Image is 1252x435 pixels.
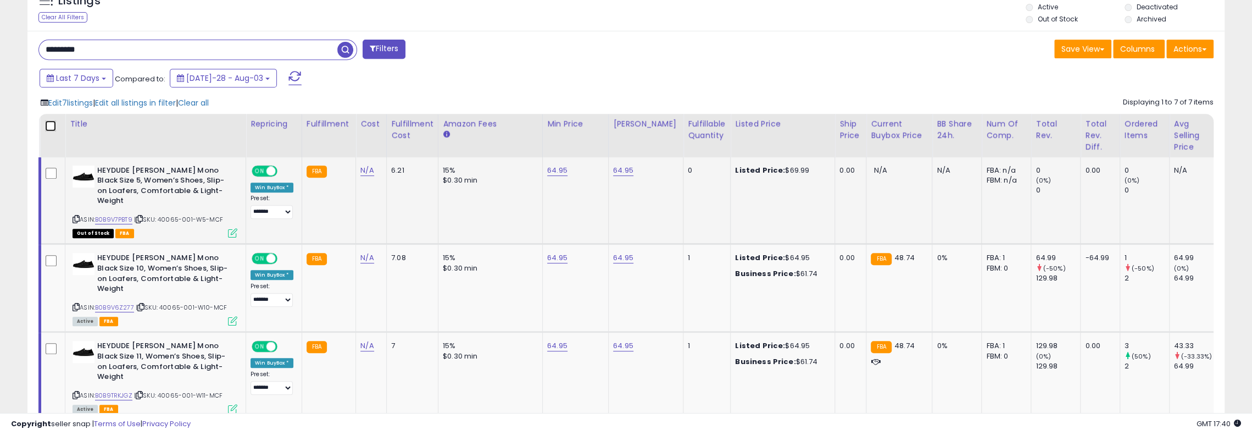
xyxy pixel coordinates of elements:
div: FBA: 1 [986,341,1022,351]
div: 129.98 [1036,361,1080,371]
div: FBM: n/a [986,175,1022,185]
span: OFF [276,166,293,175]
div: 0 [1036,166,1080,175]
a: B0B9V7PBT9 [95,215,132,224]
a: B0B9TRKJGZ [95,391,132,400]
div: Min Price [547,118,604,130]
strong: Copyright [11,419,51,429]
img: 31SR8eTfxtL._SL40_.jpg [73,166,94,188]
div: ASIN: [73,166,237,237]
div: 1 [688,253,722,263]
div: $0.30 min [443,351,534,361]
div: Displaying 1 to 7 of 7 items [1123,97,1214,108]
div: 0.00 [839,341,858,351]
span: Edit 7 listings [48,97,93,108]
div: 0.00 [839,253,858,263]
a: Terms of Use [94,419,141,429]
small: FBA [871,341,891,353]
small: (-33.33%) [1181,352,1212,361]
a: N/A [360,252,374,263]
span: ON [253,254,266,263]
div: N/A [937,166,973,175]
label: Deactivated [1137,2,1178,12]
span: ON [253,342,266,351]
div: Clear All Filters [38,12,87,23]
div: Listed Price [735,118,830,130]
div: BB Share 24h. [937,118,977,141]
div: 1 [1125,253,1169,263]
label: Out of Stock [1038,14,1078,24]
div: 7 [391,341,430,351]
small: FBA [871,253,891,265]
a: B0B9V6Z277 [95,303,134,312]
div: Title [70,118,241,130]
div: Preset: [251,283,293,307]
div: $0.30 min [443,175,534,185]
div: 1 [688,341,722,351]
div: FBA: n/a [986,166,1022,175]
div: 129.98 [1036,273,1080,283]
span: Last 7 Days [56,73,99,84]
div: 0 [1036,185,1080,195]
span: All listings currently available for purchase on Amazon [73,317,98,326]
div: 2 [1125,273,1169,283]
div: Current Buybox Price [871,118,927,141]
div: [PERSON_NAME] [613,118,678,130]
span: Clear all [178,97,209,108]
span: FBA [99,317,118,326]
div: FBM: 0 [986,263,1022,273]
div: 15% [443,166,534,175]
div: Ship Price [839,118,861,141]
span: 2025-08-11 17:40 GMT [1197,419,1241,429]
div: 64.99 [1174,361,1218,371]
div: $61.74 [735,269,826,279]
div: Win BuyBox * [251,358,293,368]
span: All listings that are currently out of stock and unavailable for purchase on Amazon [73,229,114,238]
div: 0% [937,253,973,263]
small: (0%) [1125,176,1140,185]
div: Fulfillable Quantity [688,118,726,141]
span: 48.74 [894,340,915,351]
small: FBA [307,166,327,178]
button: Filters [363,40,405,59]
div: $69.99 [735,166,826,175]
div: Preset: [251,371,293,395]
div: 15% [443,341,534,351]
div: 64.99 [1174,273,1218,283]
b: Business Price: [735,356,795,367]
div: $64.95 [735,341,826,351]
a: 64.95 [613,252,633,263]
div: 0.00 [839,166,858,175]
div: Total Rev. Diff. [1085,118,1115,153]
small: Amazon Fees. [443,130,449,140]
div: FBM: 0 [986,351,1022,361]
small: FBA [307,341,327,353]
div: Win BuyBox * [251,183,293,192]
div: 6.21 [391,166,430,175]
span: FBA [115,229,134,238]
div: | | [41,97,209,108]
span: 48.74 [894,252,915,263]
span: Compared to: [115,74,165,84]
span: OFF [276,254,293,263]
small: (-50%) [1132,264,1154,273]
small: (0%) [1036,176,1051,185]
button: [DATE]-28 - Aug-03 [170,69,277,87]
button: Last 7 Days [40,69,113,87]
div: 0 [1125,166,1169,175]
span: OFF [276,342,293,351]
small: (0%) [1174,264,1189,273]
label: Active [1038,2,1058,12]
label: Archived [1137,14,1166,24]
b: Listed Price: [735,165,785,175]
div: Fulfillment [307,118,351,130]
div: $61.74 [735,357,826,367]
b: Business Price: [735,268,795,279]
img: 31SR8eTfxtL._SL40_.jpg [73,253,94,275]
div: Amazon Fees [443,118,538,130]
div: ASIN: [73,253,237,324]
b: Listed Price: [735,340,785,351]
div: Repricing [251,118,297,130]
div: Num of Comp. [986,118,1026,141]
div: Avg Selling Price [1174,118,1214,153]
